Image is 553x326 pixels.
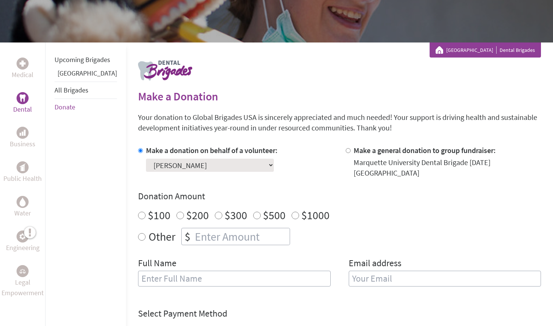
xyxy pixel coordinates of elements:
[3,161,42,184] a: Public HealthPublic Health
[446,46,497,54] a: [GEOGRAPHIC_DATA]
[138,112,541,133] p: Your donation to Global Brigades USA is sincerely appreciated and much needed! Your support is dr...
[10,139,35,149] p: Business
[436,46,535,54] div: Dental Brigades
[138,190,541,202] h4: Donation Amount
[17,161,29,173] div: Public Health
[17,58,29,70] div: Medical
[12,58,33,80] a: MedicalMedical
[6,243,39,253] p: Engineering
[148,208,170,222] label: $100
[182,228,193,245] div: $
[138,61,192,80] img: logo-dental.png
[10,127,35,149] a: BusinessBusiness
[349,257,401,271] label: Email address
[138,308,541,320] h4: Select Payment Method
[2,277,44,298] p: Legal Empowerment
[193,228,290,245] input: Enter Amount
[349,271,541,287] input: Your Email
[55,82,117,99] li: All Brigades
[12,70,33,80] p: Medical
[58,69,117,77] a: [GEOGRAPHIC_DATA]
[55,55,110,64] a: Upcoming Brigades
[17,127,29,139] div: Business
[20,164,26,171] img: Public Health
[3,173,42,184] p: Public Health
[55,52,117,68] li: Upcoming Brigades
[17,230,29,243] div: Engineering
[138,257,176,271] label: Full Name
[186,208,209,222] label: $200
[55,86,88,94] a: All Brigades
[17,196,29,208] div: Water
[301,208,330,222] label: $1000
[354,157,541,178] div: Marquette University Dental Brigade [DATE] [GEOGRAPHIC_DATA]
[138,271,331,287] input: Enter Full Name
[55,68,117,82] li: Panama
[20,61,26,67] img: Medical
[146,146,278,155] label: Make a donation on behalf of a volunteer:
[17,92,29,104] div: Dental
[13,92,32,115] a: DentalDental
[20,130,26,136] img: Business
[225,208,247,222] label: $300
[149,228,175,245] label: Other
[17,265,29,277] div: Legal Empowerment
[20,269,26,273] img: Legal Empowerment
[354,146,496,155] label: Make a general donation to group fundraiser:
[14,208,31,218] p: Water
[55,99,117,115] li: Donate
[263,208,286,222] label: $500
[55,103,75,111] a: Donate
[14,196,31,218] a: WaterWater
[20,197,26,206] img: Water
[138,89,541,103] h2: Make a Donation
[2,265,44,298] a: Legal EmpowermentLegal Empowerment
[20,94,26,102] img: Dental
[13,104,32,115] p: Dental
[20,234,26,240] img: Engineering
[6,230,39,253] a: EngineeringEngineering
